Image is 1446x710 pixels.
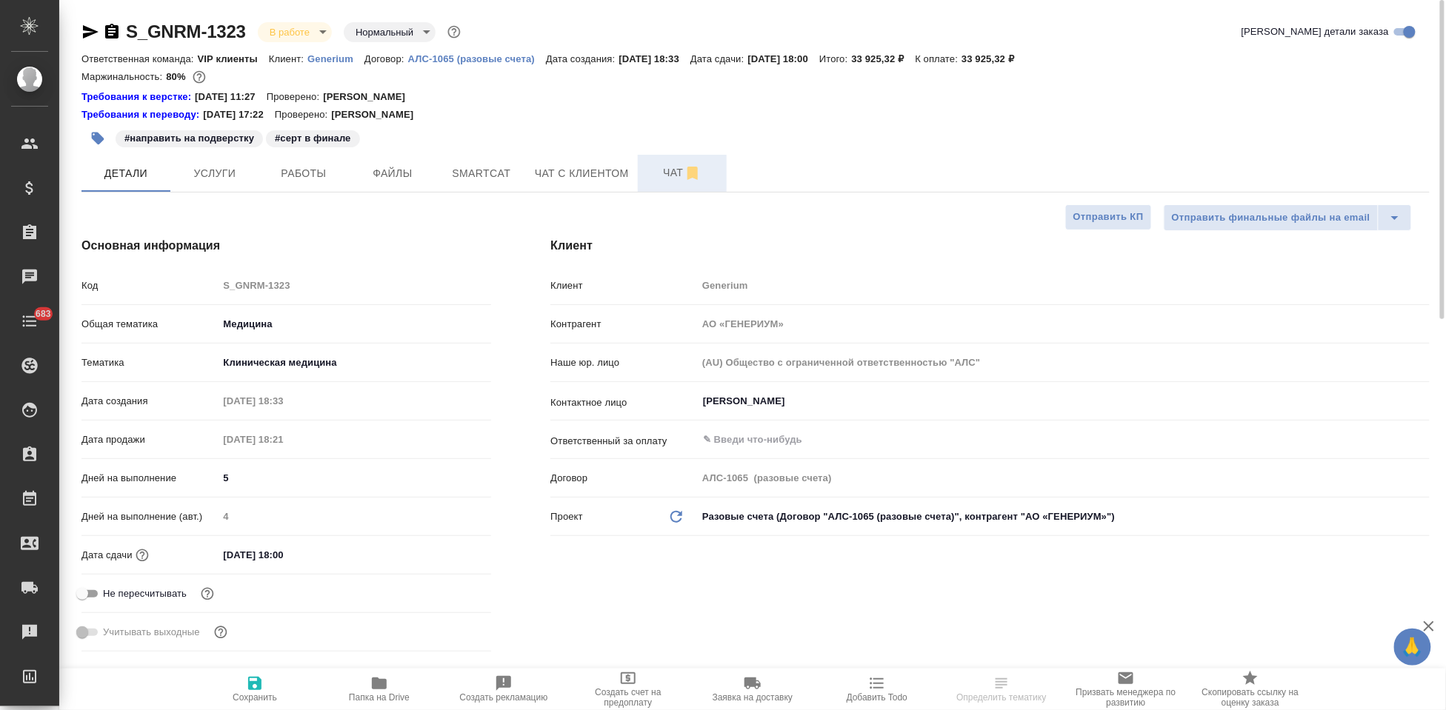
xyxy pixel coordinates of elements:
p: Клиент: [269,53,307,64]
p: Ответственный за оплату [550,434,697,449]
button: Сохранить [193,669,317,710]
button: Скопировать ссылку на оценку заказа [1188,669,1313,710]
button: В работе [265,26,314,38]
button: Добавить Todo [815,669,939,710]
p: Дней на выполнение [81,471,218,486]
p: [DATE] 18:00 [748,53,820,64]
button: Доп статусы указывают на важность/срочность заказа [444,22,464,41]
a: АЛС-1065 (разовые счета) [408,52,546,64]
p: Код [81,278,218,293]
p: Наше юр. лицо [550,355,697,370]
p: Договор [550,471,697,486]
span: Smartcat [446,164,517,183]
button: 5583.70 RUB; [190,67,209,87]
p: Маржинальность: [81,71,166,82]
p: Дата сдачи: [690,53,747,64]
span: Услуги [179,164,250,183]
button: Open [1422,400,1425,403]
button: Включи, если не хочешь, чтобы указанная дата сдачи изменилась после переставления заказа в 'Подтв... [198,584,217,603]
input: Пустое поле [218,390,347,412]
input: Пустое поле [697,313,1430,335]
p: Дата создания: [546,53,619,64]
p: Дата продажи [81,432,218,447]
p: Дней на выполнение (авт.) [81,509,218,524]
span: Скопировать ссылку на оценку заказа [1197,687,1304,708]
span: Не пересчитывать [103,586,187,601]
button: 🙏 [1394,629,1431,666]
span: [PERSON_NAME] детали заказа [1242,24,1389,39]
a: Требования к переводу: [81,107,203,122]
div: Нажми, чтобы открыть папку с инструкцией [81,90,195,104]
button: Open [1422,438,1425,441]
p: [DATE] 17:22 [203,107,275,122]
h4: Основная информация [81,237,491,255]
p: Итого: [819,53,851,64]
input: Пустое поле [218,429,347,450]
button: Если добавить услуги и заполнить их объемом, то дата рассчитается автоматически [133,546,152,565]
input: Пустое поле [697,352,1430,373]
span: Создать счет на предоплату [575,687,682,708]
p: Клиент [550,278,697,293]
p: Проект [550,509,583,524]
button: Нормальный [351,26,418,38]
span: Призвать менеджера по развитию [1073,687,1179,708]
div: В работе [258,22,332,42]
span: 683 [27,307,60,321]
p: Дата сдачи [81,548,133,563]
span: Учитывать выходные [103,625,200,640]
div: split button [1164,204,1412,231]
p: 33 925,32 ₽ [852,53,916,64]
button: Создать рекламацию [442,669,566,710]
button: Скопировать ссылку для ЯМессенджера [81,23,99,41]
a: 683 [4,303,56,340]
button: Выбери, если сб и вс нужно считать рабочими днями для выполнения заказа. [211,623,230,642]
button: Заявка на доставку [690,669,815,710]
span: Файлы [357,164,428,183]
span: Отправить КП [1073,209,1144,226]
button: Скопировать ссылку [103,23,121,41]
span: Папка на Drive [349,692,410,703]
p: [DATE] 11:27 [195,90,267,104]
input: Пустое поле [218,275,491,296]
span: направить на подверстку [114,131,264,144]
p: Общая тематика [81,317,218,332]
span: Сохранить [233,692,277,703]
p: #серт в финале [275,131,351,146]
p: К оплате: [916,53,962,64]
button: Добавить тэг [81,122,114,155]
button: Папка на Drive [317,669,442,710]
p: АЛС-1065 (разовые счета) [408,53,546,64]
a: Generium [307,52,364,64]
p: [DATE] 18:33 [619,53,691,64]
p: VIP клиенты [198,53,269,64]
p: Контрагент [550,317,697,332]
p: Контактное лицо [550,395,697,410]
span: Отправить финальные файлы на email [1172,210,1370,227]
span: Создать рекламацию [460,692,548,703]
input: ✎ Введи что-нибудь [218,544,347,566]
span: Добавить Todo [847,692,907,703]
p: 33 925,32 ₽ [962,53,1025,64]
div: Медицина [218,312,491,337]
p: Проверено: [267,90,324,104]
div: Клиническая медицина [218,350,491,375]
p: [PERSON_NAME] [323,90,416,104]
p: #направить на подверстку [124,131,254,146]
p: Проверено: [275,107,332,122]
span: Определить тематику [956,692,1046,703]
div: Разовые счета (Договор "АЛС-1065 (разовые счета)", контрагент "АО «ГЕНЕРИУМ»") [697,504,1430,529]
input: Пустое поле [697,467,1430,489]
button: Призвать менеджера по развитию [1064,669,1188,710]
div: В работе [344,22,436,42]
span: 🙏 [1400,632,1425,663]
span: серт в финале [264,131,361,144]
input: ✎ Введи что-нибудь [702,431,1376,449]
p: Generium [307,53,364,64]
p: Договор: [364,53,408,64]
button: Отправить финальные файлы на email [1164,204,1379,231]
span: Детали [90,164,161,183]
p: [PERSON_NAME] [331,107,424,122]
button: Создать счет на предоплату [566,669,690,710]
input: Пустое поле [697,275,1430,296]
button: Отправить КП [1065,204,1152,230]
